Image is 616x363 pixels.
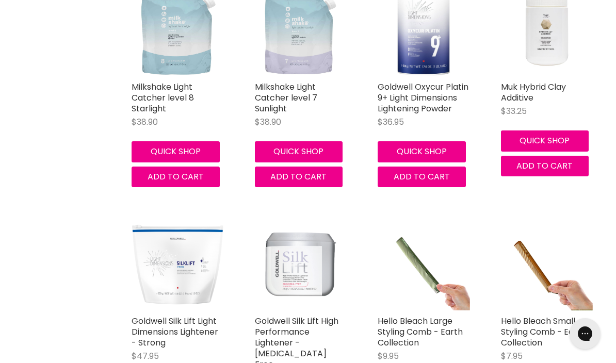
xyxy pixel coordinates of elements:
button: Add to cart [501,156,589,176]
button: Quick shop [378,141,466,162]
button: Quick shop [255,141,343,162]
img: Hello Bleach Small Styling Comb - Earth Collection [501,218,593,310]
span: $36.95 [378,116,404,128]
span: $7.95 [501,350,523,362]
span: $38.90 [255,116,281,128]
span: $33.25 [501,105,527,117]
a: Hello Bleach Small Styling Comb - Earth Collection [501,315,586,349]
button: Quick shop [501,130,589,151]
button: Add to cart [255,167,343,187]
button: Quick shop [132,141,220,162]
span: Add to cart [270,171,327,183]
a: Milkshake Light Catcher level 7 Sunlight [255,81,317,114]
span: Add to cart [394,171,450,183]
span: $38.90 [132,116,158,128]
a: Goldwell Silk Lift Light Dimensions Lightener - Strong [132,218,224,310]
a: Hello Bleach Large Styling Comb - Earth Collection [378,315,463,349]
a: Goldwell Silk Lift Light Dimensions Lightener - Strong [132,315,218,349]
img: Goldwell Silk Lift Light Dimensions Lightener - Strong [132,224,224,305]
span: $9.95 [378,350,399,362]
a: Goldwell Silk Lift High Performance Lightener - Ammonia Free [255,218,347,310]
span: Add to cart [148,171,204,183]
a: Goldwell Oxycur Platin 9+ Light Dimensions Lightening Powder [378,81,468,114]
a: Muk Hybrid Clay Additive [501,81,566,104]
a: Milkshake Light Catcher level 8 Starlight [132,81,194,114]
iframe: Gorgias live chat messenger [564,315,606,353]
span: Add to cart [516,160,573,172]
button: Add to cart [132,167,220,187]
span: $47.95 [132,350,159,362]
img: Hello Bleach Large Styling Comb - Earth Collection [378,218,470,310]
button: Add to cart [378,167,466,187]
img: Goldwell Silk Lift High Performance Lightener - Ammonia Free [255,218,346,310]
